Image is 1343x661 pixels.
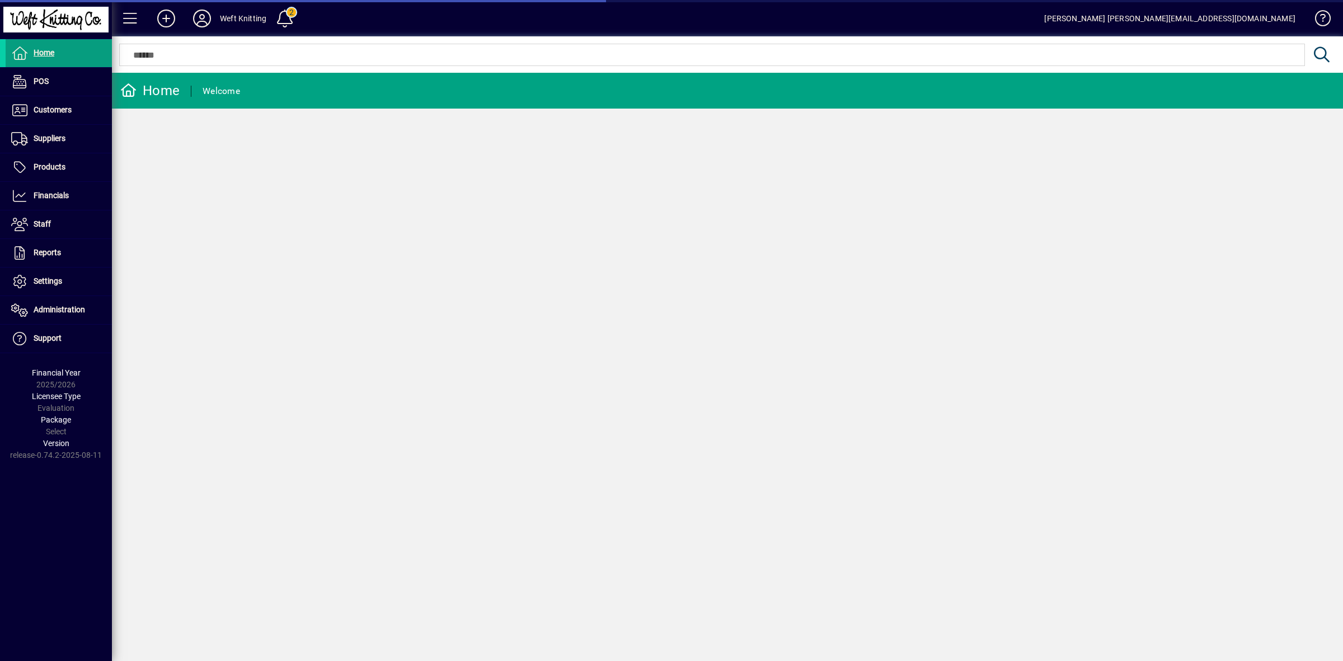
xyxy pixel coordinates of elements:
[34,334,62,343] span: Support
[6,325,112,353] a: Support
[184,8,220,29] button: Profile
[34,248,61,257] span: Reports
[6,296,112,324] a: Administration
[34,162,65,171] span: Products
[32,392,81,401] span: Licensee Type
[43,439,69,448] span: Version
[34,134,65,143] span: Suppliers
[34,276,62,285] span: Settings
[6,239,112,267] a: Reports
[6,182,112,210] a: Financials
[34,48,54,57] span: Home
[6,268,112,296] a: Settings
[1044,10,1295,27] div: [PERSON_NAME] [PERSON_NAME][EMAIL_ADDRESS][DOMAIN_NAME]
[1307,2,1329,39] a: Knowledge Base
[220,10,266,27] div: Weft Knitting
[6,68,112,96] a: POS
[6,210,112,238] a: Staff
[34,191,69,200] span: Financials
[34,219,51,228] span: Staff
[41,415,71,424] span: Package
[148,8,184,29] button: Add
[34,305,85,314] span: Administration
[6,96,112,124] a: Customers
[203,82,240,100] div: Welcome
[6,153,112,181] a: Products
[6,125,112,153] a: Suppliers
[120,82,180,100] div: Home
[34,105,72,114] span: Customers
[34,77,49,86] span: POS
[32,368,81,377] span: Financial Year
